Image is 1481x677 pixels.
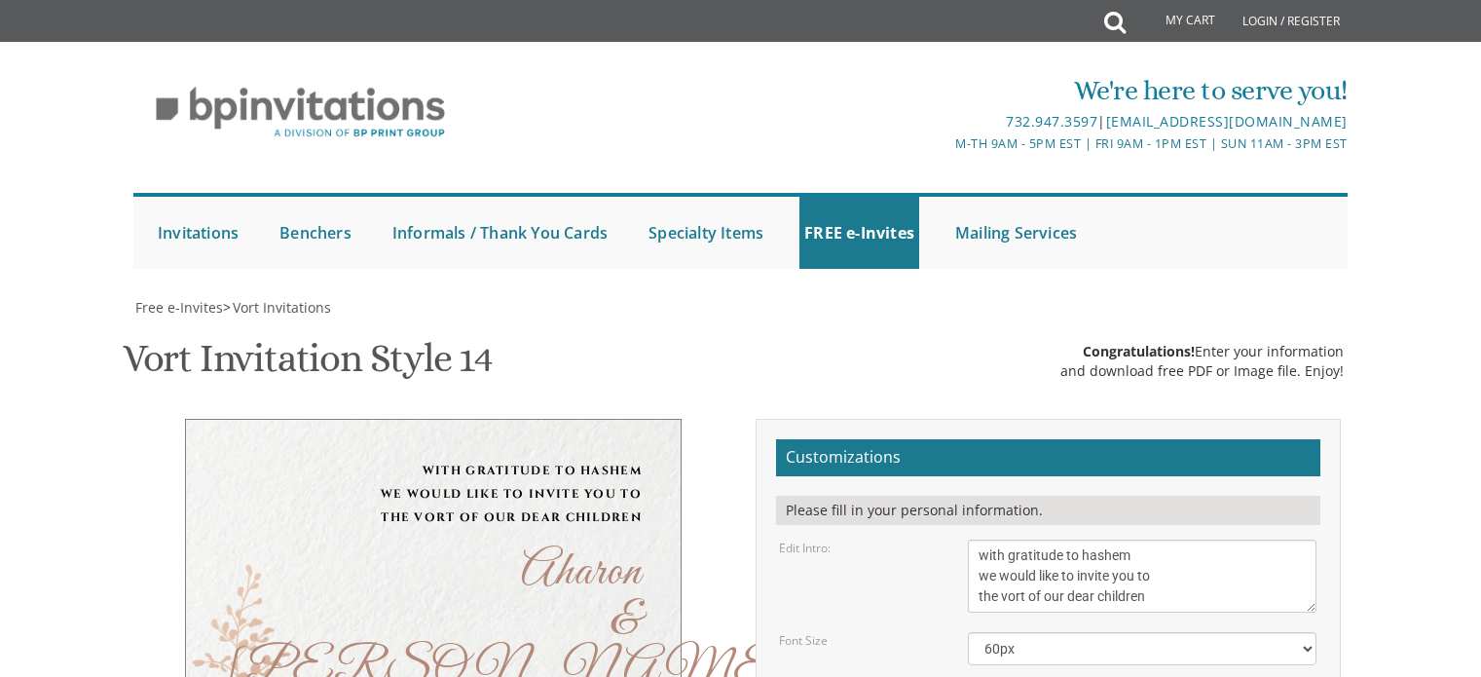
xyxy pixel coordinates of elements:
a: 732.947.3597 [1006,112,1097,131]
textarea: With much gratitude to Hashem We would like to invite you to The vort of our children [968,540,1316,613]
label: Font Size [779,632,828,649]
div: M-Th 9am - 5pm EST | Fri 9am - 1pm EST | Sun 11am - 3pm EST [539,133,1348,154]
a: [EMAIL_ADDRESS][DOMAIN_NAME] [1106,112,1348,131]
span: Vort Invitations [233,298,331,317]
a: Free e-Invites [133,298,223,317]
div: | [539,110,1348,133]
div: and download free PDF or Image file. Enjoy! [1060,361,1344,381]
h2: Customizations [776,439,1320,476]
a: Vort Invitations [231,298,331,317]
div: We're here to serve you! [539,71,1348,110]
span: Free e-Invites [135,298,223,317]
a: Specialty Items [644,197,768,269]
div: with gratitude to hashem we would like to invite you to the vort of our dear children [225,459,642,529]
span: Congratulations! [1083,342,1195,360]
iframe: chat widget [1360,555,1481,648]
a: Invitations [153,197,243,269]
label: Edit Intro: [779,540,831,556]
div: Please fill in your personal information. [776,496,1320,525]
a: FREE e-Invites [799,197,919,269]
a: Benchers [275,197,356,269]
a: Informals / Thank You Cards [388,197,612,269]
a: My Cart [1124,2,1229,41]
span: > [223,298,331,317]
div: Enter your information [1060,342,1344,361]
h1: Vort Invitation Style 14 [123,337,493,395]
a: Mailing Services [950,197,1082,269]
img: BP Invitation Loft [133,72,467,153]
